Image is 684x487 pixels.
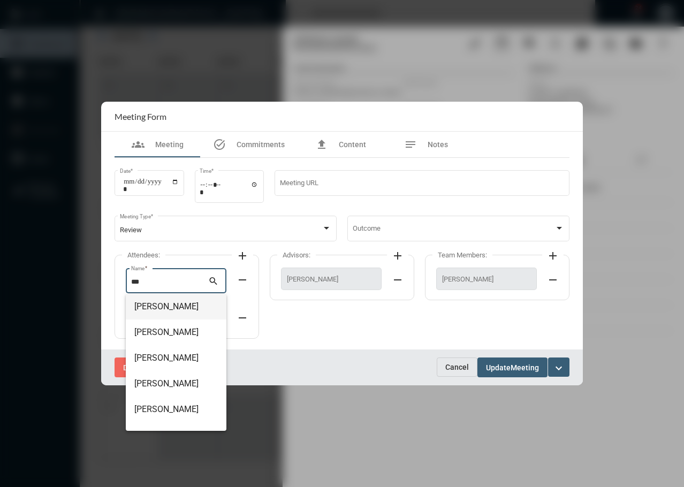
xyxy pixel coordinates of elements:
mat-icon: add [546,249,559,262]
span: Meeting [155,140,184,149]
span: Delete [123,363,146,372]
label: Attendees: [122,251,165,259]
label: Team Members: [432,251,492,259]
span: Review [120,226,142,234]
span: [PERSON_NAME] [134,345,218,371]
span: Commitments [237,140,285,149]
span: Meeting [511,363,539,372]
span: [PERSON_NAME] [134,319,218,345]
span: [PERSON_NAME] [134,422,218,448]
mat-icon: remove [236,273,249,286]
span: Cancel [445,363,469,371]
span: [PERSON_NAME] [134,397,218,422]
button: UpdateMeeting [477,357,548,377]
span: [PERSON_NAME] [134,294,218,319]
span: [PERSON_NAME] [442,275,531,283]
span: Notes [428,140,448,149]
label: Advisors: [277,251,316,259]
span: [PERSON_NAME] [134,371,218,397]
mat-icon: add [236,249,249,262]
h2: Meeting Form [115,111,166,121]
button: DeleteMeeting [115,357,183,377]
mat-icon: remove [546,273,559,286]
mat-icon: groups [132,138,145,151]
mat-icon: remove [236,311,249,324]
mat-icon: remove [391,273,404,286]
span: [PERSON_NAME] [287,275,376,283]
span: Update [486,363,511,372]
mat-icon: expand_more [552,362,565,375]
mat-icon: add [391,249,404,262]
mat-icon: notes [404,138,417,151]
button: Cancel [437,357,477,377]
mat-icon: task_alt [213,138,226,151]
mat-icon: file_upload [315,138,328,151]
span: Content [339,140,366,149]
mat-icon: search [208,276,221,288]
